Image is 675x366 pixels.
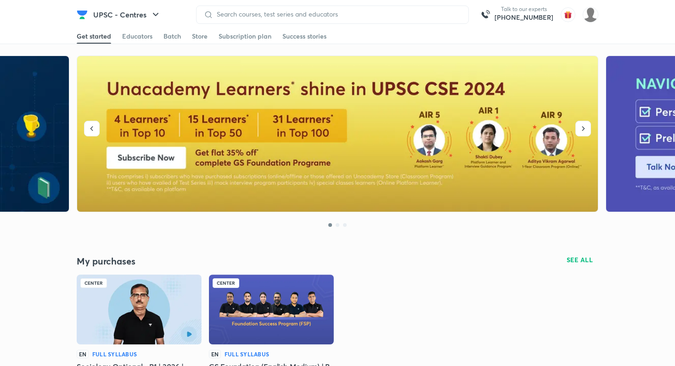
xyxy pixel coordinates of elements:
[495,6,553,13] p: Talk to our experts
[282,29,326,44] a: Success stories
[92,350,137,358] h6: Full Syllabus
[209,275,334,344] img: Batch Thumbnail
[209,350,221,358] p: EN
[122,32,152,41] div: Educators
[88,6,167,24] button: UPSC - Centres
[567,257,593,263] span: SEE ALL
[219,32,271,41] div: Subscription plan
[282,32,326,41] div: Success stories
[583,7,598,23] img: Akshat Sharma
[192,29,208,44] a: Store
[77,275,202,344] img: Batch Thumbnail
[122,29,152,44] a: Educators
[213,278,239,288] div: Center
[561,7,575,22] img: avatar
[77,350,89,358] p: EN
[77,9,88,20] img: Company Logo
[163,29,181,44] a: Batch
[80,278,107,288] div: Center
[476,6,495,24] img: call-us
[561,253,599,267] button: SEE ALL
[77,29,111,44] a: Get started
[77,255,337,267] h4: My purchases
[219,29,271,44] a: Subscription plan
[213,11,461,18] input: Search courses, test series and educators
[192,32,208,41] div: Store
[495,13,553,22] a: [PHONE_NUMBER]
[77,32,111,41] div: Get started
[225,350,269,358] h6: Full Syllabus
[163,32,181,41] div: Batch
